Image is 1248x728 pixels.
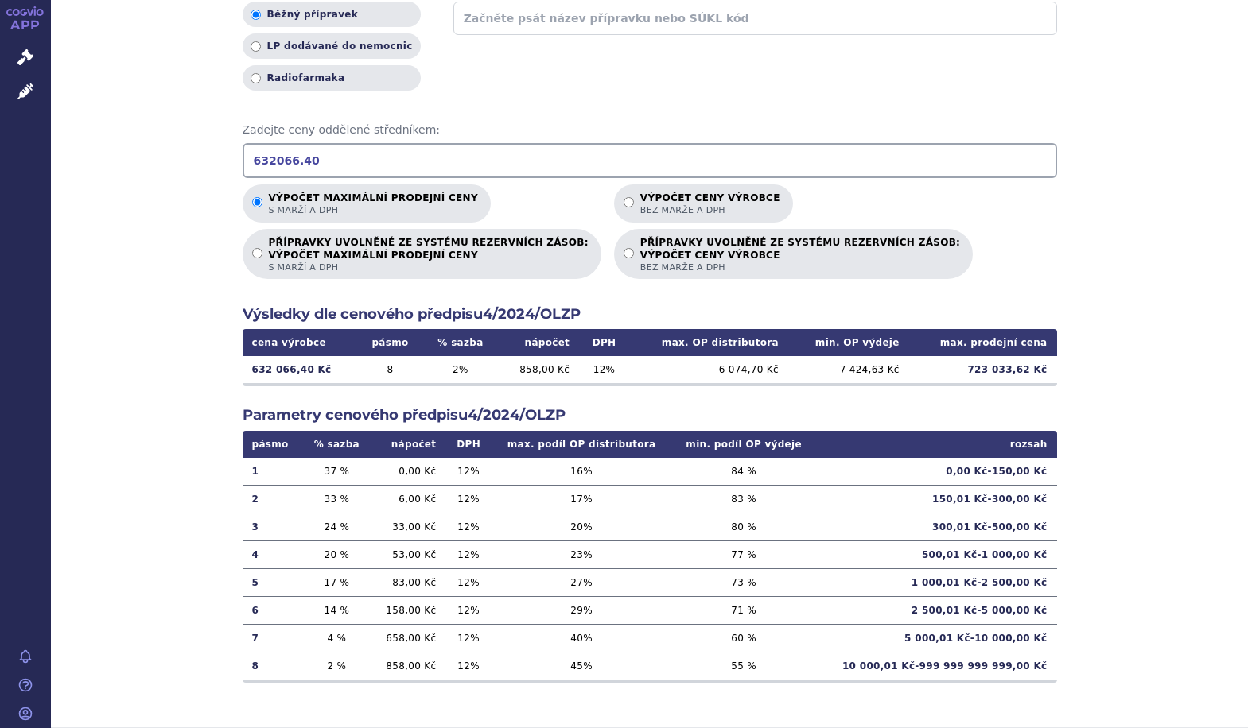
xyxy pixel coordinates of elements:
[243,33,421,59] label: LP dodávané do nemocnic
[243,2,421,27] label: Běžný přípravek
[445,568,492,596] td: 12 %
[579,329,629,356] th: DPH
[671,485,816,513] td: 83 %
[492,596,671,624] td: 29 %
[816,596,1056,624] td: 2 500,01 Kč - 5 000,00 Kč
[371,431,445,458] th: nápočet
[302,458,371,486] td: 37 %
[788,356,909,383] td: 7 424,63 Kč
[816,652,1056,680] td: 10 000,01 Kč - 999 999 999 999,00 Kč
[243,540,302,568] td: 4
[909,329,1057,356] th: max. prodejní cena
[816,540,1056,568] td: 500,01 Kč - 1 000,00 Kč
[492,624,671,652] td: 40 %
[671,596,816,624] td: 71 %
[371,596,445,624] td: 158,00 Kč
[816,485,1056,513] td: 150,01 Kč - 300,00 Kč
[302,431,371,458] th: % sazba
[243,405,1057,425] h2: Parametry cenového předpisu 4/2024/OLZP
[445,431,492,458] th: DPH
[251,41,261,52] input: LP dodávané do nemocnic
[302,652,371,680] td: 2 %
[269,204,478,216] span: s marží a DPH
[243,356,358,383] td: 632 066,40 Kč
[624,197,634,207] input: Výpočet ceny výrobcebez marže a DPH
[269,261,589,273] span: s marží a DPH
[422,356,498,383] td: 2 %
[492,540,671,568] td: 23 %
[243,304,1057,324] h2: Výsledky dle cenového předpisu 4/2024/OLZP
[671,624,816,652] td: 60 %
[302,624,371,652] td: 4 %
[445,596,492,624] td: 12 %
[498,356,579,383] td: 858,00 Kč
[252,197,262,207] input: Výpočet maximální prodejní cenys marží a DPH
[640,192,780,216] p: Výpočet ceny výrobce
[445,485,492,513] td: 12 %
[640,249,960,261] strong: VÝPOČET CENY VÝROBCE
[640,204,780,216] span: bez marže a DPH
[371,513,445,540] td: 33,00 Kč
[671,513,816,540] td: 80 %
[358,356,423,383] td: 8
[252,248,262,258] input: PŘÍPRAVKY UVOLNĚNÉ ZE SYSTÉMU REZERVNÍCH ZÁSOB:VÝPOČET MAXIMÁLNÍ PRODEJNÍ CENYs marží a DPH
[269,237,589,273] p: PŘÍPRAVKY UVOLNĚNÉ ZE SYSTÉMU REZERVNÍCH ZÁSOB:
[671,431,816,458] th: min. podíl OP výdeje
[909,356,1057,383] td: 723 033,62 Kč
[498,329,579,356] th: nápočet
[243,513,302,540] td: 3
[243,596,302,624] td: 6
[243,568,302,596] td: 5
[671,568,816,596] td: 73 %
[445,458,492,486] td: 12 %
[302,485,371,513] td: 33 %
[302,513,371,540] td: 24 %
[624,248,634,258] input: PŘÍPRAVKY UVOLNĚNÉ ZE SYSTÉMU REZERVNÍCH ZÁSOB:VÝPOČET CENY VÝROBCEbez marže a DPH
[640,261,960,273] span: bez marže a DPH
[302,568,371,596] td: 17 %
[371,458,445,486] td: 0,00 Kč
[243,652,302,680] td: 8
[492,431,671,458] th: max. podíl OP distributora
[492,652,671,680] td: 45 %
[243,329,358,356] th: cena výrobce
[492,485,671,513] td: 17 %
[422,329,498,356] th: % sazba
[492,568,671,596] td: 27 %
[302,596,371,624] td: 14 %
[251,10,261,20] input: Běžný přípravek
[371,485,445,513] td: 6,00 Kč
[629,329,788,356] th: max. OP distributora
[816,568,1056,596] td: 1 000,01 Kč - 2 500,00 Kč
[640,237,960,273] p: PŘÍPRAVKY UVOLNĚNÉ ZE SYSTÉMU REZERVNÍCH ZÁSOB:
[492,513,671,540] td: 20 %
[671,540,816,568] td: 77 %
[445,624,492,652] td: 12 %
[371,624,445,652] td: 658,00 Kč
[816,624,1056,652] td: 5 000,01 Kč - 10 000,00 Kč
[816,431,1056,458] th: rozsah
[492,458,671,486] td: 16 %
[371,568,445,596] td: 83,00 Kč
[453,2,1057,35] input: Začněte psát název přípravku nebo SÚKL kód
[579,356,629,383] td: 12 %
[269,249,589,261] strong: VÝPOČET MAXIMÁLNÍ PRODEJNÍ CENY
[671,458,816,486] td: 84 %
[243,431,302,458] th: pásmo
[243,485,302,513] td: 2
[243,624,302,652] td: 7
[629,356,788,383] td: 6 074,70 Kč
[816,458,1056,486] td: 0,00 Kč - 150,00 Kč
[671,652,816,680] td: 55 %
[243,143,1057,178] input: Zadejte ceny oddělené středníkem
[269,192,478,216] p: Výpočet maximální prodejní ceny
[358,329,423,356] th: pásmo
[243,122,1057,138] span: Zadejte ceny oddělené středníkem:
[445,540,492,568] td: 12 %
[251,73,261,83] input: Radiofarmaka
[243,458,302,486] td: 1
[445,652,492,680] td: 12 %
[302,540,371,568] td: 20 %
[371,652,445,680] td: 858,00 Kč
[243,65,421,91] label: Radiofarmaka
